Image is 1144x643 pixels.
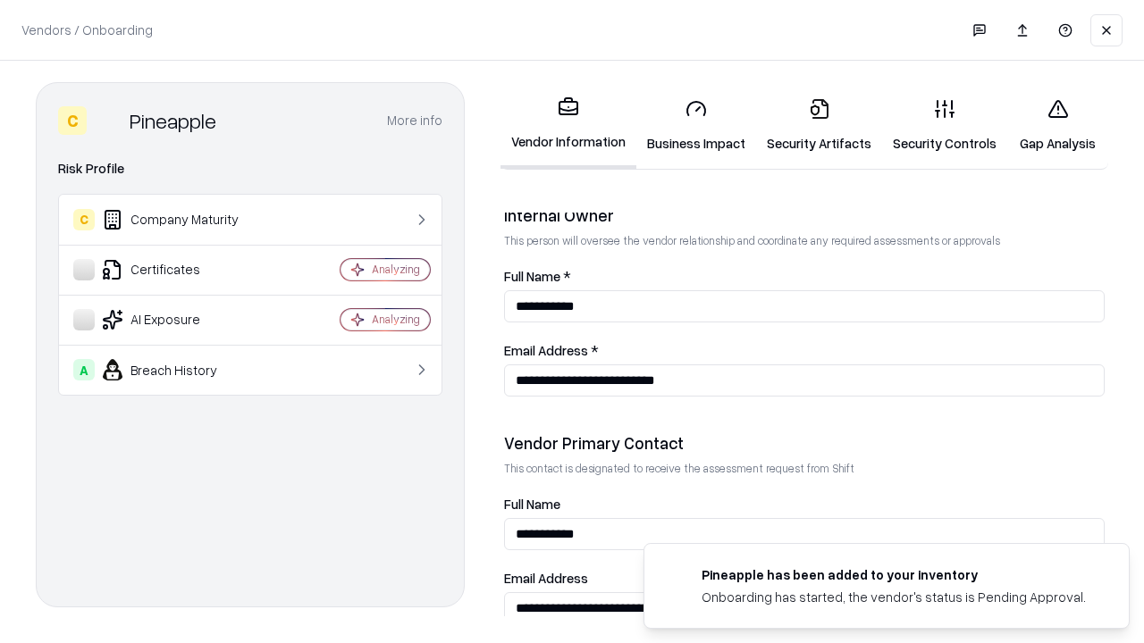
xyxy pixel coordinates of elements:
div: Risk Profile [58,158,442,180]
div: Vendor Primary Contact [504,432,1105,454]
p: Vendors / Onboarding [21,21,153,39]
a: Gap Analysis [1007,84,1108,167]
div: Company Maturity [73,209,287,230]
div: AI Exposure [73,309,287,330]
div: C [73,209,95,230]
label: Email Address * [504,344,1105,357]
div: Certificates [73,259,287,280]
a: Security Artifacts [756,84,882,167]
div: C [58,106,87,135]
div: Pineapple [130,106,216,135]
div: Pineapple has been added to your inventory [702,565,1086,584]
p: This person will oversee the vendor relationship and coordinate any required assessments or appro... [504,233,1105,248]
p: This contact is designated to receive the assessment request from Shift [504,461,1105,476]
div: Onboarding has started, the vendor's status is Pending Approval. [702,588,1086,606]
div: Analyzing [372,312,420,327]
div: A [73,359,95,380]
label: Full Name * [504,270,1105,283]
div: Analyzing [372,262,420,277]
a: Vendor Information [500,82,636,169]
label: Email Address [504,572,1105,585]
img: Pineapple [94,106,122,135]
button: More info [387,104,442,137]
div: Internal Owner [504,205,1105,226]
div: Breach History [73,359,287,380]
img: pineappleenergy.com [666,565,687,587]
label: Full Name [504,497,1105,511]
a: Business Impact [636,84,756,167]
a: Security Controls [882,84,1007,167]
